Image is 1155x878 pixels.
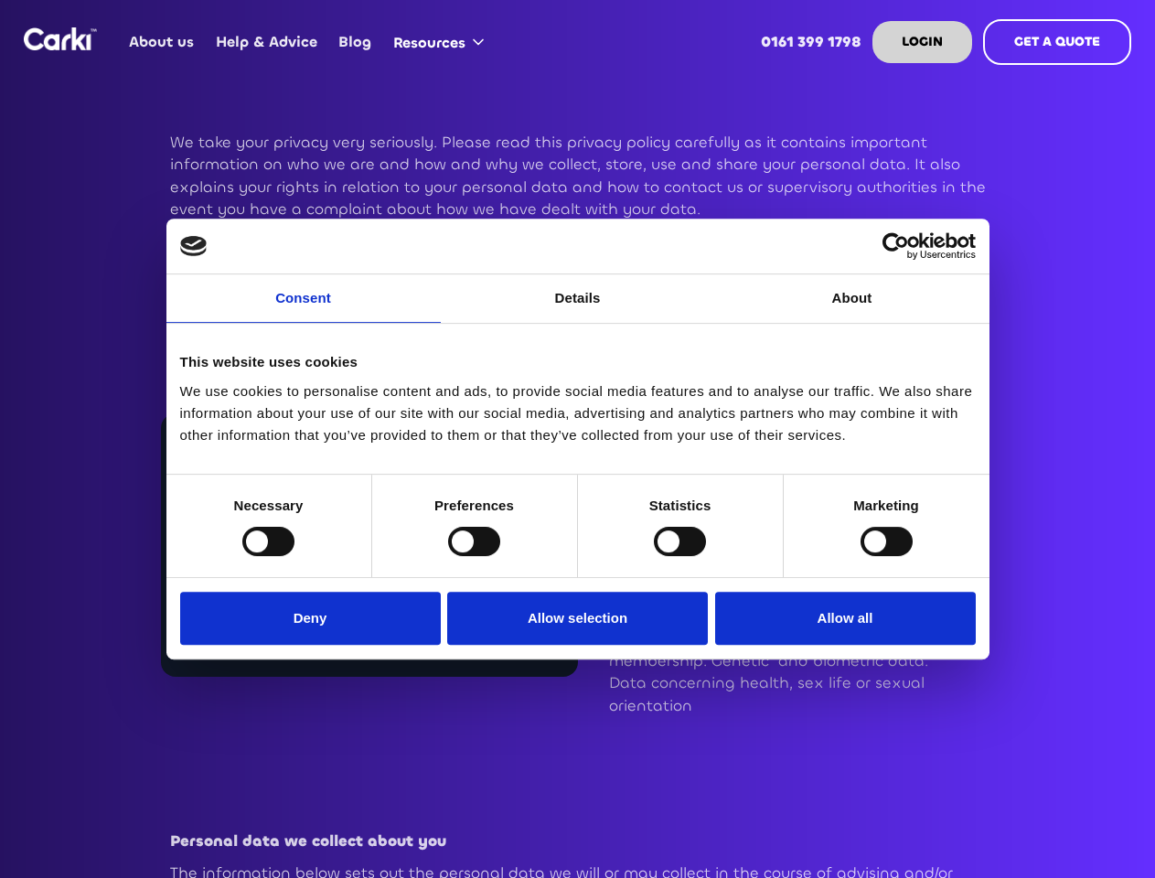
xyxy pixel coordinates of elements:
button: Allow selection [447,592,708,645]
a: About us [119,6,205,78]
strong: Marketing [853,498,919,513]
a: Blog [328,6,382,78]
p: ‍ [609,726,964,748]
div: We use cookies to personalise content and ads, to provide social media features and to analyse ou... [180,380,976,446]
strong: Personal data we collect about you [170,831,446,851]
p: ‍ [170,830,986,852]
a: Help & Advice [205,6,327,78]
a: Consent [166,274,441,323]
p: We take your privacy very seriously. Please read this privacy policy carefully as it contains imp... [170,132,986,220]
strong: Necessary [234,498,304,513]
strong: LOGIN [902,33,943,50]
img: logo [180,236,208,256]
div: Resources [393,33,465,53]
a: About [715,274,989,323]
strong: Statistics [649,498,711,513]
a: GET A QUOTE [983,19,1131,65]
div: Resources [382,7,502,77]
a: LOGIN [872,21,972,63]
a: home [24,27,97,50]
a: Usercentrics Cookiebot - opens in a new window [816,232,976,260]
strong: GET A QUOTE [1014,33,1100,50]
img: Logo [24,27,97,50]
button: Deny [180,592,441,645]
a: 0161 399 1798 [751,6,872,78]
strong: Preferences [434,498,514,513]
strong: 0161 399 1798 [761,32,861,51]
a: Details [441,274,715,323]
div: This website uses cookies [180,351,976,373]
button: Allow all [715,592,976,645]
h2: ‍ [609,766,964,799]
